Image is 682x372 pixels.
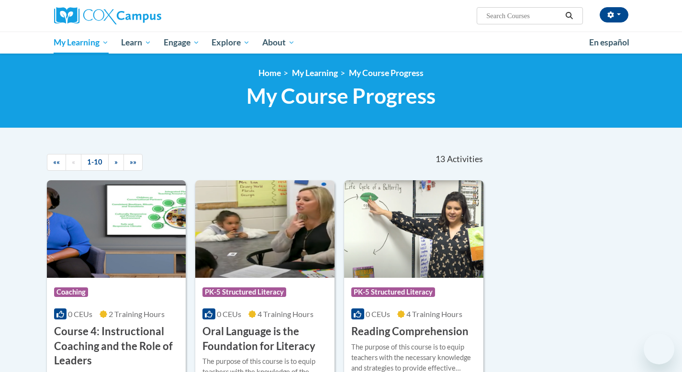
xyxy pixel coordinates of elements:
[205,32,256,54] a: Explore
[257,309,313,318] span: 4 Training Hours
[81,154,109,171] a: 1-10
[115,32,157,54] a: Learn
[262,37,295,48] span: About
[47,180,186,278] img: Course Logo
[54,37,109,48] span: My Learning
[130,158,136,166] span: »»
[40,32,643,54] div: Main menu
[54,7,161,24] img: Cox Campus
[256,32,301,54] a: About
[600,7,628,22] button: Account Settings
[344,180,483,278] img: Course Logo
[121,37,151,48] span: Learn
[54,7,236,24] a: Cox Campus
[109,309,165,318] span: 2 Training Hours
[485,10,562,22] input: Search Courses
[123,154,143,171] a: End
[114,158,118,166] span: »
[72,158,75,166] span: «
[202,287,286,297] span: PK-5 Structured Literacy
[66,154,81,171] a: Previous
[351,287,435,297] span: PK-5 Structured Literacy
[406,309,462,318] span: 4 Training Hours
[212,37,250,48] span: Explore
[217,309,241,318] span: 0 CEUs
[108,154,124,171] a: Next
[53,158,60,166] span: ««
[48,32,115,54] a: My Learning
[644,334,674,364] iframe: Button to launch messaging window
[436,154,445,164] span: 13
[54,287,88,297] span: Coaching
[447,154,483,164] span: Activities
[258,68,281,78] a: Home
[54,324,179,368] h3: Course 4: Instructional Coaching and the Role of Leaders
[292,68,338,78] a: My Learning
[157,32,206,54] a: Engage
[351,324,469,339] h3: Reading Comprehension
[349,68,424,78] a: My Course Progress
[589,37,629,47] span: En español
[366,309,390,318] span: 0 CEUs
[68,309,92,318] span: 0 CEUs
[47,154,66,171] a: Begining
[202,324,327,354] h3: Oral Language is the Foundation for Literacy
[195,180,335,278] img: Course Logo
[164,37,200,48] span: Engage
[246,83,436,109] span: My Course Progress
[562,10,576,22] button: Search
[583,33,636,53] a: En español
